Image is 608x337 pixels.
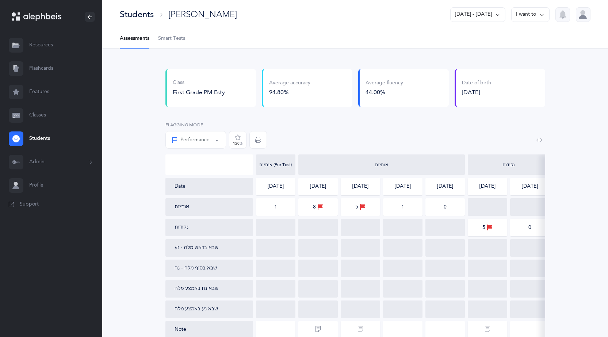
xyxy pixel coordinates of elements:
[437,183,453,190] div: [DATE]
[173,88,225,96] button: First Grade PM Esty
[168,8,237,20] div: [PERSON_NAME]
[470,162,548,167] div: נקודות
[269,88,310,96] div: 94.80%
[310,183,326,190] div: [DATE]
[444,204,447,210] div: 0
[165,131,226,149] button: Performance
[450,7,505,22] button: [DATE] - [DATE]
[395,183,411,190] div: [DATE]
[479,183,496,190] div: [DATE]
[240,141,242,146] span: %
[233,142,242,145] div: 120
[120,8,154,20] div: Students
[313,203,323,211] div: 8
[462,80,491,87] div: Date of birth
[175,244,218,252] div: שבא בראש מלה - נע
[172,136,210,144] div: Performance
[175,183,247,190] div: Date
[258,162,294,167] div: אותיות (Pre Test)
[522,183,538,190] div: [DATE]
[482,223,493,231] div: 5
[175,224,188,231] div: נקודות
[175,306,218,313] div: שבא נע באמצע מלה
[269,80,310,87] div: Average accuracy
[511,7,550,22] button: I want to
[528,225,531,230] div: 0
[274,204,277,210] div: 1
[165,122,226,128] label: Flagging Mode
[173,79,225,87] div: Class
[173,89,225,96] span: First Grade PM Esty
[401,204,404,210] div: 1
[158,29,185,48] a: Smart Tests
[300,162,463,167] div: אותיות
[175,203,189,211] div: אותיות
[352,183,368,190] div: [DATE]
[571,300,599,328] iframe: Drift Widget Chat Controller
[355,203,366,211] div: 5
[462,88,491,96] div: [DATE]
[158,35,185,42] span: Smart Tests
[175,285,218,292] div: שבא נח באמצע מלה
[268,183,284,190] div: [DATE]
[175,265,217,272] div: שבא בסוף מלה - נח
[366,88,403,96] div: 44.00%
[175,326,247,333] div: Note
[366,80,403,87] div: Average fluency
[20,201,39,208] span: Support
[229,131,246,149] button: 120%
